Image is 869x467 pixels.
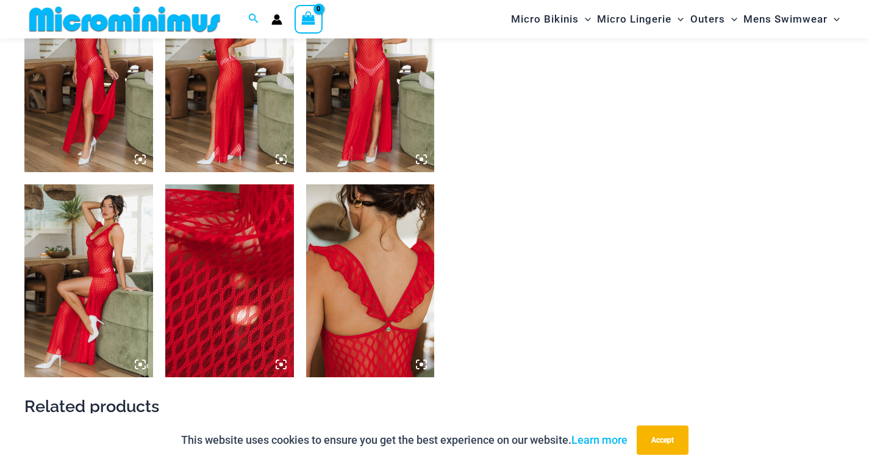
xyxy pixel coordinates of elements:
a: OutersMenu ToggleMenu Toggle [687,4,740,35]
span: Outers [690,4,725,35]
a: Micro BikinisMenu ToggleMenu Toggle [508,4,594,35]
img: MM SHOP LOGO FLAT [24,5,225,33]
span: Menu Toggle [671,4,684,35]
a: Search icon link [248,12,259,27]
nav: Site Navigation [506,2,845,37]
a: Account icon link [271,14,282,25]
span: Micro Lingerie [597,4,671,35]
a: Micro LingerieMenu ToggleMenu Toggle [594,4,687,35]
img: Sometimes Red 587 Dress [165,184,294,377]
span: Mens Swimwear [743,4,828,35]
p: This website uses cookies to ensure you get the best experience on our website. [181,431,628,449]
h2: Related products [24,396,845,417]
span: Menu Toggle [725,4,737,35]
a: Mens SwimwearMenu ToggleMenu Toggle [740,4,843,35]
a: View Shopping Cart, empty [295,5,323,33]
span: Menu Toggle [579,4,591,35]
span: Menu Toggle [828,4,840,35]
span: Micro Bikinis [511,4,579,35]
img: Sometimes Red 587 Dress [24,184,153,377]
a: Learn more [571,433,628,446]
button: Accept [637,425,688,455]
img: Sometimes Red 587 Dress [306,184,435,377]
